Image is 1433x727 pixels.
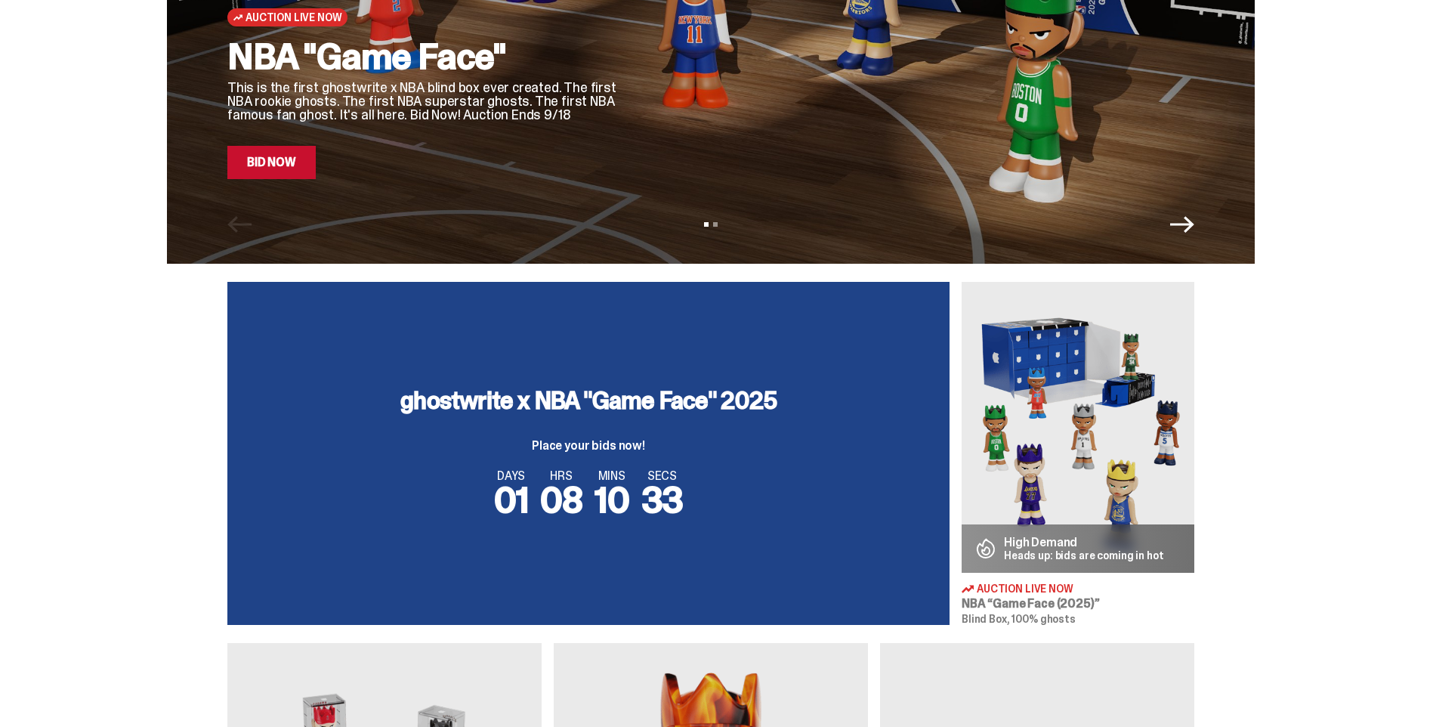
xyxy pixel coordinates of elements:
[494,476,529,524] span: 01
[962,282,1194,573] img: Game Face (2025)
[641,470,684,482] span: SECS
[1004,550,1164,561] p: Heads up: bids are coming in hot
[400,440,777,452] p: Place your bids now!
[540,476,582,524] span: 08
[246,11,341,23] span: Auction Live Now
[1011,612,1075,626] span: 100% ghosts
[540,470,582,482] span: HRS
[227,39,620,75] h2: NBA "Game Face"
[1004,537,1164,549] p: High Demand
[1170,212,1194,237] button: Next
[977,583,1073,594] span: Auction Live Now
[962,282,1194,625] a: Game Face (2025) High Demand Heads up: bids are coming in hot Auction Live Now
[595,476,629,524] span: 10
[962,598,1194,610] h3: NBA “Game Face (2025)”
[400,388,777,413] h3: ghostwrite x NBA "Game Face" 2025
[494,470,529,482] span: DAYS
[227,146,316,179] a: Bid Now
[641,476,684,524] span: 33
[227,81,620,122] p: This is the first ghostwrite x NBA blind box ever created. The first NBA rookie ghosts. The first...
[713,222,718,227] button: View slide 2
[962,612,1010,626] span: Blind Box,
[595,470,629,482] span: MINS
[704,222,709,227] button: View slide 1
